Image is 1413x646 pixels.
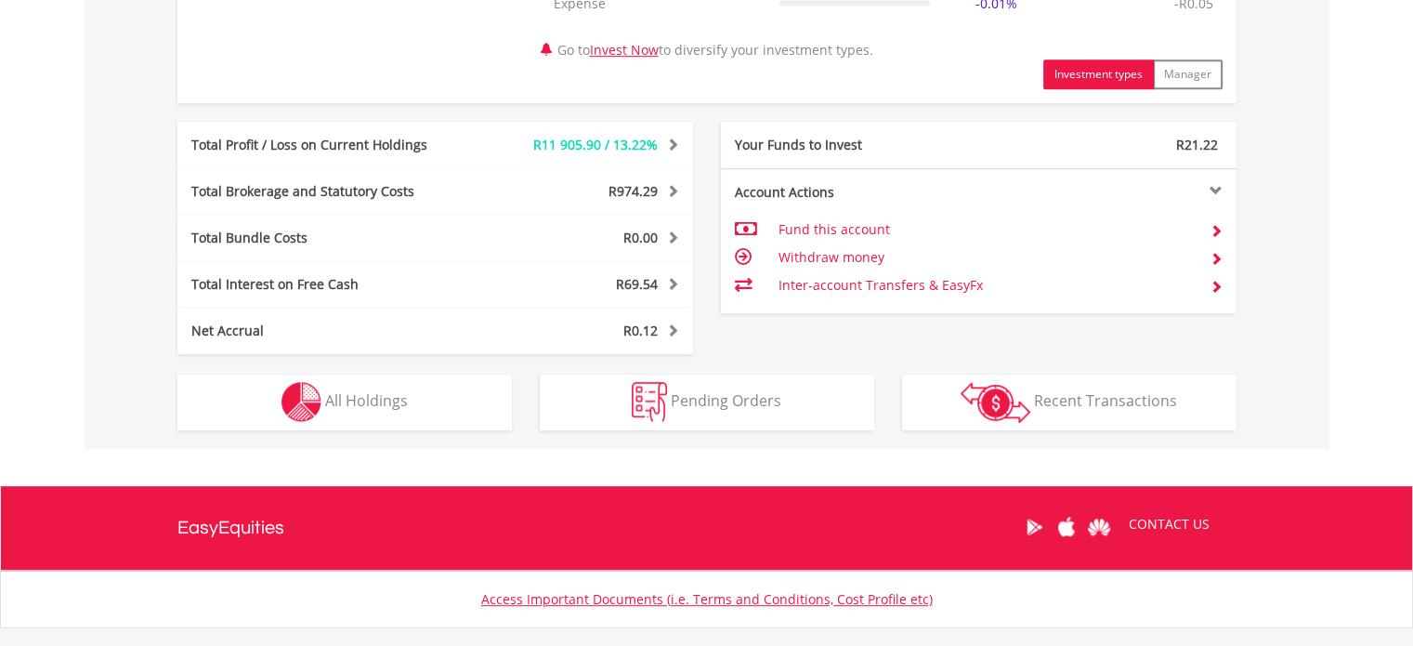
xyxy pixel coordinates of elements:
td: Withdraw money [778,244,1195,271]
a: EasyEquities [177,486,284,570]
div: Total Brokerage and Statutory Costs [177,182,478,201]
span: R974.29 [608,182,658,200]
div: Net Accrual [177,322,478,340]
button: Investment types [1043,59,1154,89]
div: Your Funds to Invest [721,136,979,154]
img: holdings-wht.png [281,382,321,422]
a: CONTACT US [1116,498,1223,550]
span: R21.22 [1176,136,1218,153]
button: Manager [1153,59,1223,89]
span: R69.54 [616,275,658,293]
button: Recent Transactions [902,375,1236,430]
span: Recent Transactions [1034,390,1177,411]
a: Google Play [1018,498,1051,556]
span: Pending Orders [671,390,781,411]
div: Total Interest on Free Cash [177,275,478,294]
div: Account Actions [721,183,979,202]
button: Pending Orders [540,375,874,430]
span: All Holdings [325,390,408,411]
img: pending_instructions-wht.png [632,382,667,422]
span: R0.12 [623,322,658,339]
a: Invest Now [590,41,659,59]
img: transactions-zar-wht.png [961,382,1030,423]
a: Huawei [1083,498,1116,556]
span: R11 905.90 / 13.22% [533,136,658,153]
button: All Holdings [177,375,512,430]
div: Total Bundle Costs [177,229,478,247]
td: Inter-account Transfers & EasyFx [778,271,1195,299]
td: Fund this account [778,216,1195,244]
div: Total Profit / Loss on Current Holdings [177,136,478,154]
a: Apple [1051,498,1083,556]
span: R0.00 [623,229,658,246]
a: Access Important Documents (i.e. Terms and Conditions, Cost Profile etc) [481,590,933,608]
